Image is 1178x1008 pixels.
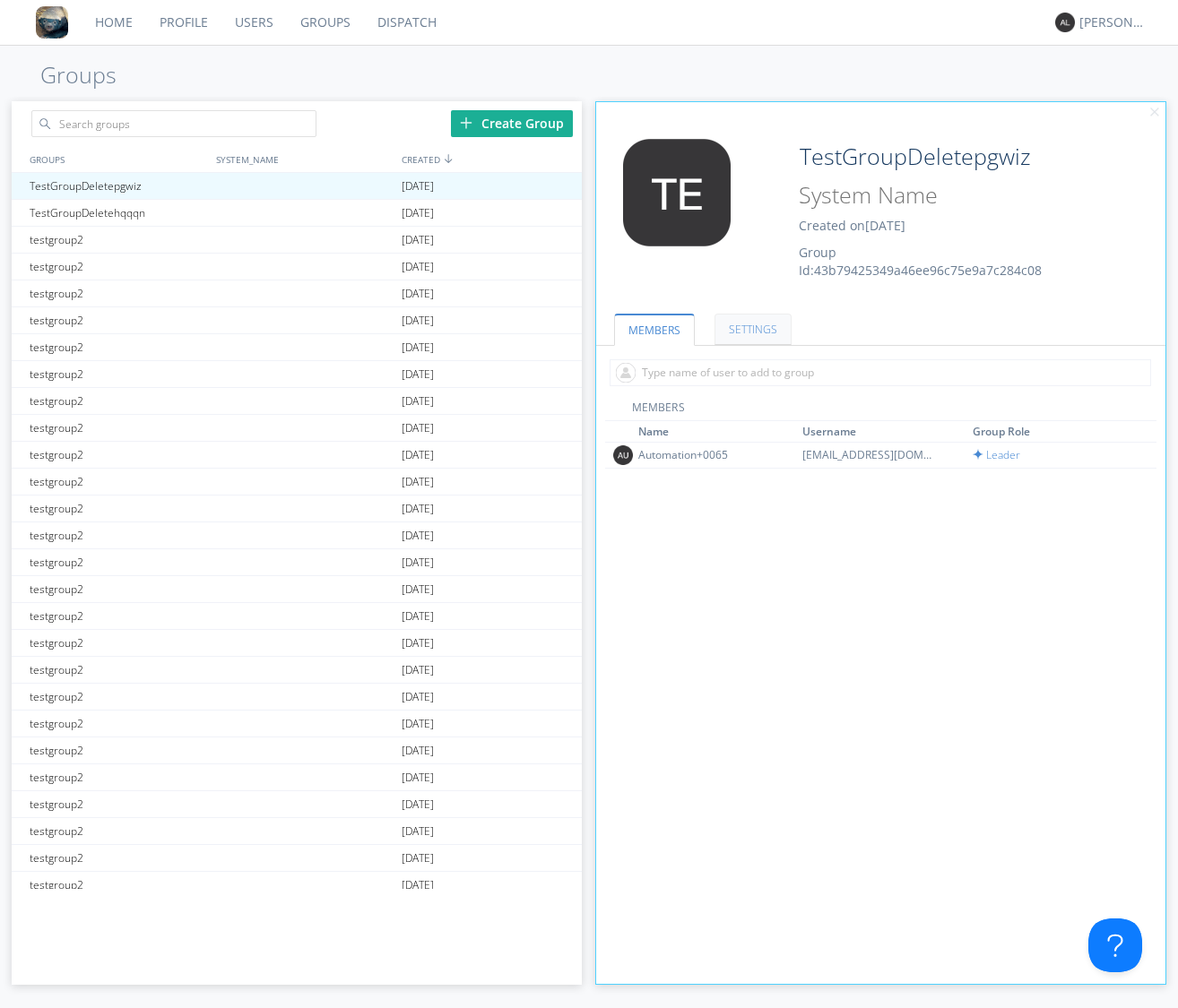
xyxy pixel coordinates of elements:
div: testgroup2 [25,764,210,790]
div: testgroup2 [25,227,210,253]
div: testgroup2 [25,737,210,763]
img: 8ff700cf5bab4eb8a436322861af2272 [36,6,68,39]
div: TestGroupDeletepgwiz [25,173,210,199]
a: testgroup2[DATE] [12,711,581,737]
a: testgroup2[DATE] [12,442,581,469]
a: testgroup2[DATE] [12,361,581,388]
span: [DATE] [402,764,434,791]
span: Group Id: 43b79425349a46ee96c75e9a7c284c08 [799,244,1042,279]
span: Leader [973,447,1020,462]
a: testgroup2[DATE] [12,764,581,791]
span: [DATE] [402,872,434,899]
div: testgroup2 [25,657,210,683]
span: [DATE] [402,845,434,872]
div: [EMAIL_ADDRESS][DOMAIN_NAME] [802,447,937,462]
div: testgroup2 [25,280,210,306]
a: TestGroupDeletehqqqn[DATE] [12,200,581,227]
a: testgroup2[DATE] [12,630,581,657]
div: testgroup2 [25,791,210,817]
div: MEMBERS [605,400,1156,421]
img: plus.svg [460,116,472,129]
span: [DATE] [402,280,434,307]
a: testgroup2[DATE] [12,254,581,280]
th: Toggle SortBy [636,421,800,443]
a: testgroup2[DATE] [12,227,581,254]
a: TestGroupDeletepgwiz[DATE] [12,173,581,200]
span: [DATE] [402,388,434,415]
span: [DATE] [402,442,434,469]
span: [DATE] [402,361,434,388]
img: cancel.svg [1148,107,1161,119]
a: testgroup2[DATE] [12,603,581,630]
div: testgroup2 [25,495,210,521]
div: GROUPS [25,146,207,172]
span: [DATE] [402,227,434,254]
span: [DATE] [402,334,434,361]
a: testgroup2[DATE] [12,415,581,442]
div: testgroup2 [25,630,210,656]
div: testgroup2 [25,361,210,387]
div: TestGroupDeletehqqqn [25,200,210,226]
span: [DATE] [402,684,434,711]
span: [DATE] [402,254,434,280]
input: System Name [793,178,1082,212]
div: Automation+0065 [638,447,773,462]
span: [DATE] [402,818,434,845]
div: testgroup2 [25,334,210,360]
span: [DATE] [402,522,434,549]
a: testgroup2[DATE] [12,872,581,899]
div: testgroup2 [25,872,210,898]
a: testgroup2[DATE] [12,818,581,845]
a: testgroup2[DATE] [12,388,581,415]
div: Create Group [451,110,573,137]
span: [DATE] [402,549,434,576]
a: testgroup2[DATE] [12,737,581,764]
a: testgroup2[DATE] [12,549,581,576]
div: testgroup2 [25,711,210,737]
th: Toggle SortBy [800,421,970,443]
a: testgroup2[DATE] [12,845,581,872]
span: [DATE] [402,711,434,737]
input: Type name of user to add to group [610,359,1151,386]
a: testgroup2[DATE] [12,791,581,818]
div: testgroup2 [25,442,210,468]
span: [DATE] [402,495,434,522]
a: testgroup2[DATE] [12,307,581,334]
a: testgroup2[DATE] [12,469,581,495]
input: Group Name [793,139,1082,175]
div: testgroup2 [25,684,210,710]
th: Toggle SortBy [970,421,1134,443]
div: testgroup2 [25,415,210,441]
iframe: Toggle Customer Support [1088,918,1142,972]
span: [DATE] [402,173,434,200]
div: [PERSON_NAME] [1079,13,1147,31]
div: testgroup2 [25,549,210,575]
div: testgroup2 [25,818,210,844]
div: testgroup2 [25,576,210,602]
a: SETTINGS [715,314,792,345]
a: testgroup2[DATE] [12,495,581,522]
div: testgroup2 [25,254,210,280]
a: testgroup2[DATE] [12,684,581,711]
span: [DATE] [865,217,905,234]
span: [DATE] [402,603,434,630]
span: [DATE] [402,307,434,334]
a: testgroup2[DATE] [12,334,581,361]
span: [DATE] [402,415,434,442]
a: MEMBERS [614,314,695,346]
span: Created on [799,217,905,234]
input: Search groups [31,110,316,137]
div: CREATED [397,146,584,172]
div: testgroup2 [25,307,210,333]
div: testgroup2 [25,469,210,495]
img: 373638.png [610,139,744,246]
a: testgroup2[DATE] [12,576,581,603]
span: [DATE] [402,469,434,495]
span: [DATE] [402,200,434,227]
span: [DATE] [402,791,434,818]
span: [DATE] [402,737,434,764]
div: testgroup2 [25,522,210,548]
span: [DATE] [402,630,434,657]
img: 373638.png [1055,13,1075,32]
a: testgroup2[DATE] [12,280,581,307]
